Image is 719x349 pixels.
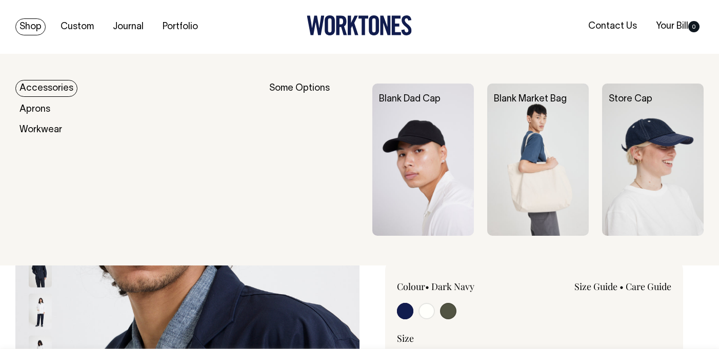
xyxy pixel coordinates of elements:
[425,280,429,293] span: •
[487,84,589,236] img: Blank Market Bag
[431,280,474,293] label: Dark Navy
[626,280,671,293] a: Care Guide
[109,18,148,35] a: Journal
[688,21,700,32] span: 0
[56,18,98,35] a: Custom
[397,280,507,293] div: Colour
[372,84,474,236] img: Blank Dad Cap
[269,84,358,236] div: Some Options
[15,18,46,35] a: Shop
[29,294,52,330] img: off-white
[15,80,77,97] a: Accessories
[379,95,441,104] a: Blank Dad Cap
[397,332,671,344] div: Size
[584,18,641,35] a: Contact Us
[574,280,617,293] a: Size Guide
[15,121,66,138] a: Workwear
[602,84,704,236] img: Store Cap
[158,18,202,35] a: Portfolio
[609,95,652,104] a: Store Cap
[620,280,624,293] span: •
[652,18,704,35] a: Your Bill0
[15,101,54,118] a: Aprons
[29,252,52,288] img: dark-navy
[494,95,567,104] a: Blank Market Bag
